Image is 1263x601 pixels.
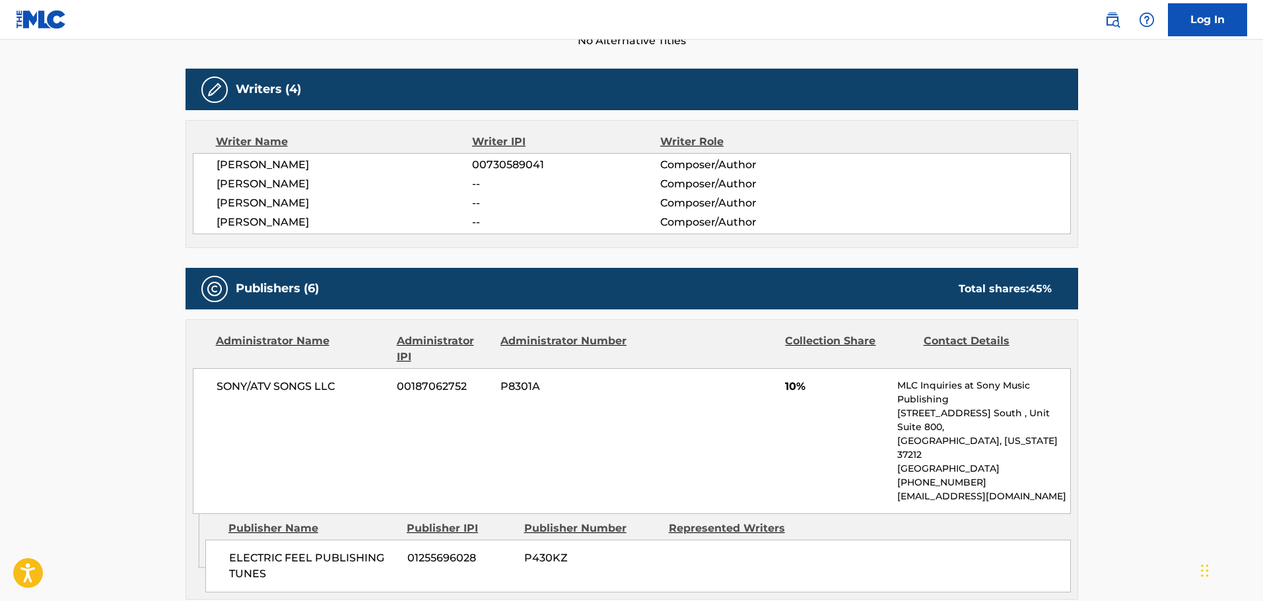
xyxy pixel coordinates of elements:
[217,379,388,395] span: SONY/ATV SONGS LLC
[407,550,514,566] span: 01255696028
[524,550,659,566] span: P430KZ
[472,134,660,150] div: Writer IPI
[660,214,831,230] span: Composer/Author
[397,333,491,365] div: Administrator IPI
[924,333,1052,365] div: Contact Details
[897,476,1070,490] p: [PHONE_NUMBER]
[16,10,67,29] img: MLC Logo
[216,333,387,365] div: Administrator Name
[217,195,473,211] span: [PERSON_NAME]
[472,157,660,173] span: 00730589041
[785,379,887,395] span: 10%
[959,281,1052,297] div: Total shares:
[669,521,803,536] div: Represented Writers
[1105,12,1120,28] img: search
[217,157,473,173] span: [PERSON_NAME]
[500,333,629,365] div: Administrator Number
[207,82,222,98] img: Writers
[897,379,1070,406] p: MLC Inquiries at Sony Music Publishing
[660,134,831,150] div: Writer Role
[186,33,1078,49] span: No Alternative Titles
[472,176,660,192] span: --
[524,521,659,536] div: Publisher Number
[660,195,831,211] span: Composer/Author
[216,134,473,150] div: Writer Name
[472,195,660,211] span: --
[1139,12,1155,28] img: help
[1168,3,1247,36] a: Log In
[236,281,319,296] h5: Publishers (6)
[660,176,831,192] span: Composer/Author
[1134,7,1160,33] div: Help
[229,550,397,582] span: ELECTRIC FEEL PUBLISHING TUNES
[897,462,1070,476] p: [GEOGRAPHIC_DATA]
[1197,538,1263,601] iframe: Chat Widget
[217,176,473,192] span: [PERSON_NAME]
[228,521,397,536] div: Publisher Name
[785,333,913,365] div: Collection Share
[407,521,514,536] div: Publisher IPI
[1099,7,1126,33] a: Public Search
[660,157,831,173] span: Composer/Author
[472,214,660,230] span: --
[897,434,1070,462] p: [GEOGRAPHIC_DATA], [US_STATE] 37212
[397,379,491,395] span: 00187062752
[236,82,301,97] h5: Writers (4)
[217,214,473,230] span: [PERSON_NAME]
[207,281,222,297] img: Publishers
[1029,282,1052,295] span: 45 %
[897,406,1070,434] p: [STREET_ADDRESS] South , Unit Suite 800,
[1201,551,1209,590] div: Drag
[897,490,1070,503] p: [EMAIL_ADDRESS][DOMAIN_NAME]
[500,379,629,395] span: P8301A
